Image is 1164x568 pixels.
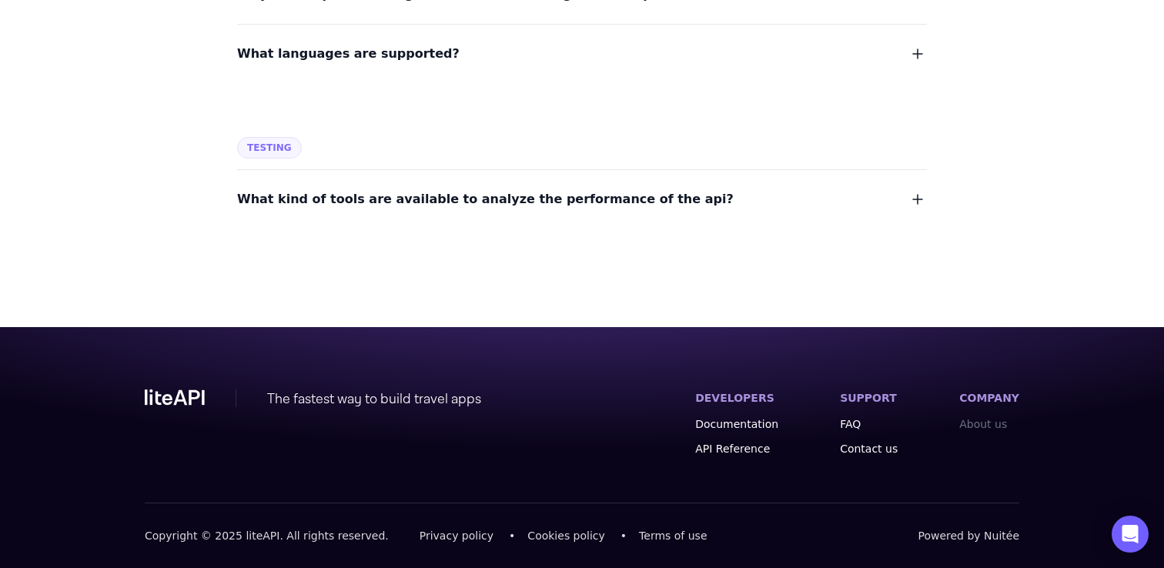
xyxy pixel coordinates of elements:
span: Testing [237,137,302,159]
a: API Reference [695,441,778,456]
a: Documentation [695,416,778,432]
span: • [509,528,515,543]
button: What kind of tools are available to analyze the performance of the api? [237,189,927,210]
span: Cookies policy [527,528,604,543]
label: COMPANY [959,392,1019,404]
a: About us [959,416,1019,432]
span: Powered by Nuitée [918,528,1019,543]
a: Terms of use [639,528,707,543]
div: Open Intercom Messenger [1112,516,1149,553]
span: What languages are supported? [237,43,460,65]
span: Copyright © 2025 liteAPI. All rights reserved. [145,528,389,543]
a: Privacy policy• [420,528,516,543]
button: What languages are supported? [237,43,927,65]
span: • [620,528,627,543]
span: Privacy policy [420,528,493,543]
div: The fastest way to build travel apps [267,389,481,410]
a: Contact us [840,441,898,456]
label: SUPPORT [840,392,897,404]
label: DEVELOPERS [695,392,774,404]
span: What kind of tools are available to analyze the performance of the api? [237,189,734,210]
a: FAQ [840,416,898,432]
a: Cookies policy• [527,528,627,543]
